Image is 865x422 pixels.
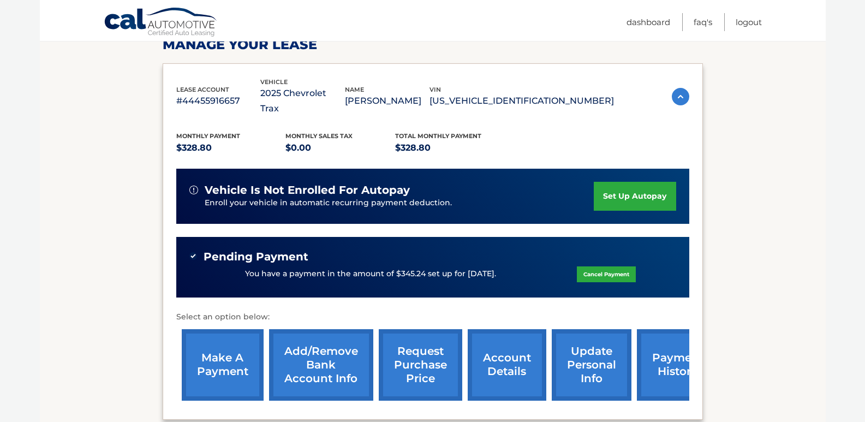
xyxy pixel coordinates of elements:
[345,86,364,93] span: name
[182,329,264,401] a: make a payment
[176,140,286,156] p: $328.80
[379,329,462,401] a: request purchase price
[345,93,429,109] p: [PERSON_NAME]
[260,78,288,86] span: vehicle
[176,93,261,109] p: #44455916657
[176,132,240,140] span: Monthly Payment
[205,197,594,209] p: Enroll your vehicle in automatic recurring payment deduction.
[577,266,636,282] a: Cancel Payment
[260,86,345,116] p: 2025 Chevrolet Trax
[694,13,712,31] a: FAQ's
[176,86,229,93] span: lease account
[627,13,670,31] a: Dashboard
[269,329,373,401] a: Add/Remove bank account info
[204,250,308,264] span: Pending Payment
[429,93,614,109] p: [US_VEHICLE_IDENTIFICATION_NUMBER]
[205,183,410,197] span: vehicle is not enrolled for autopay
[736,13,762,31] a: Logout
[189,186,198,194] img: alert-white.svg
[552,329,631,401] a: update personal info
[163,37,703,53] h2: Manage Your Lease
[637,329,719,401] a: payment history
[285,132,353,140] span: Monthly sales Tax
[672,88,689,105] img: accordion-active.svg
[395,132,481,140] span: Total Monthly Payment
[468,329,546,401] a: account details
[104,7,218,39] a: Cal Automotive
[189,252,197,260] img: check-green.svg
[176,311,689,324] p: Select an option below:
[395,140,505,156] p: $328.80
[429,86,441,93] span: vin
[245,268,496,280] p: You have a payment in the amount of $345.24 set up for [DATE].
[594,182,676,211] a: set up autopay
[285,140,395,156] p: $0.00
